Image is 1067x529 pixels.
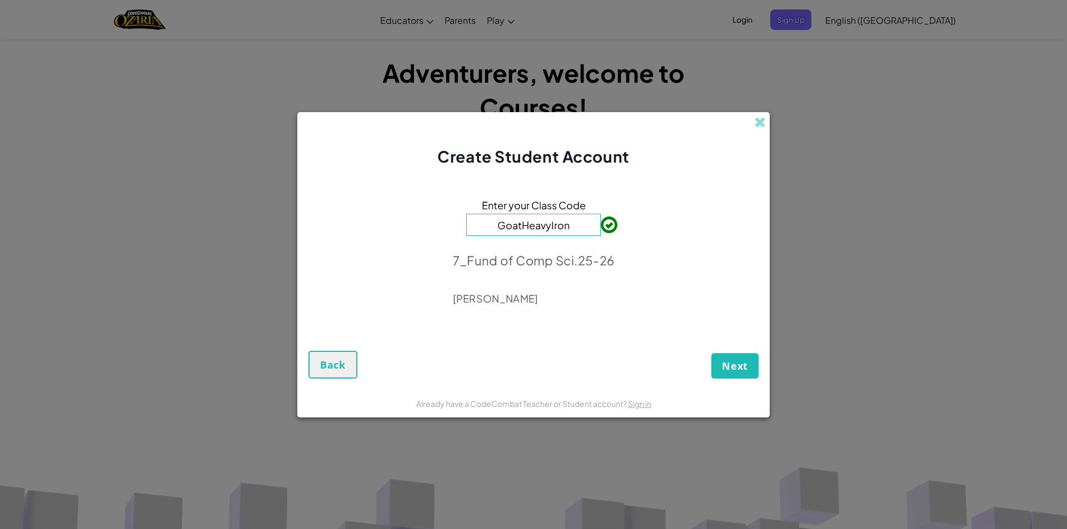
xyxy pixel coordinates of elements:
span: Back [320,358,346,371]
button: Back [308,351,357,379]
span: Already have a CodeCombat Teacher or Student account? [416,399,628,409]
p: 7_Fund of Comp Sci.25-26 [453,253,615,268]
span: Enter your Class Code [482,197,586,213]
span: Next [722,359,748,372]
span: Create Student Account [437,147,629,166]
button: Next [711,353,759,379]
a: Sign in [628,399,651,409]
p: [PERSON_NAME] [453,292,615,305]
